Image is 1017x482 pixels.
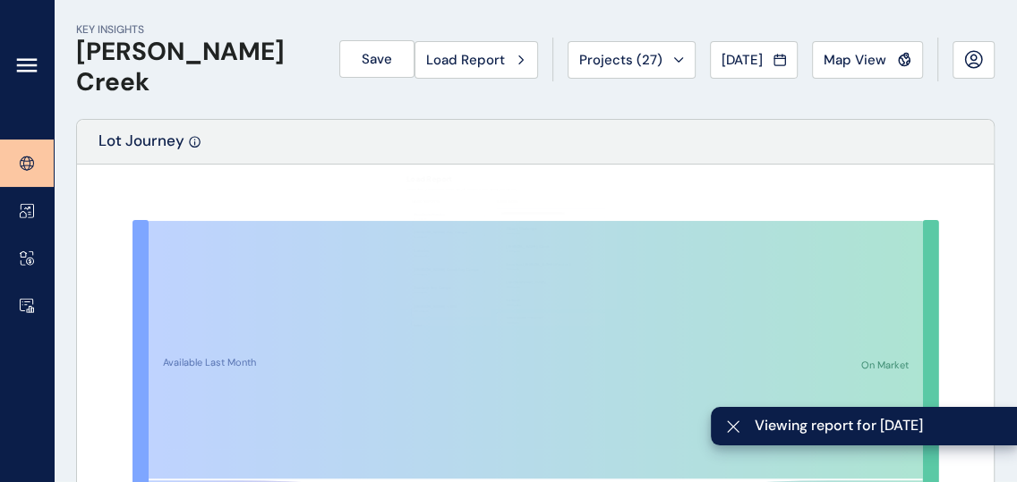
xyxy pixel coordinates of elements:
[812,41,923,79] button: Map View
[579,51,662,69] span: Projects ( 27 )
[76,37,318,97] h1: [PERSON_NAME] Creek
[722,51,763,69] span: [DATE]
[710,41,798,79] button: [DATE]
[824,51,886,69] span: Map View
[755,416,1003,435] span: Viewing report for [DATE]
[426,51,505,69] span: Load Report
[414,41,538,79] button: Load Report
[98,131,184,164] p: Lot Journey
[76,22,318,38] p: KEY INSIGHTS
[568,41,696,79] button: Projects (27)
[339,40,414,78] button: Save
[362,50,392,68] span: Save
